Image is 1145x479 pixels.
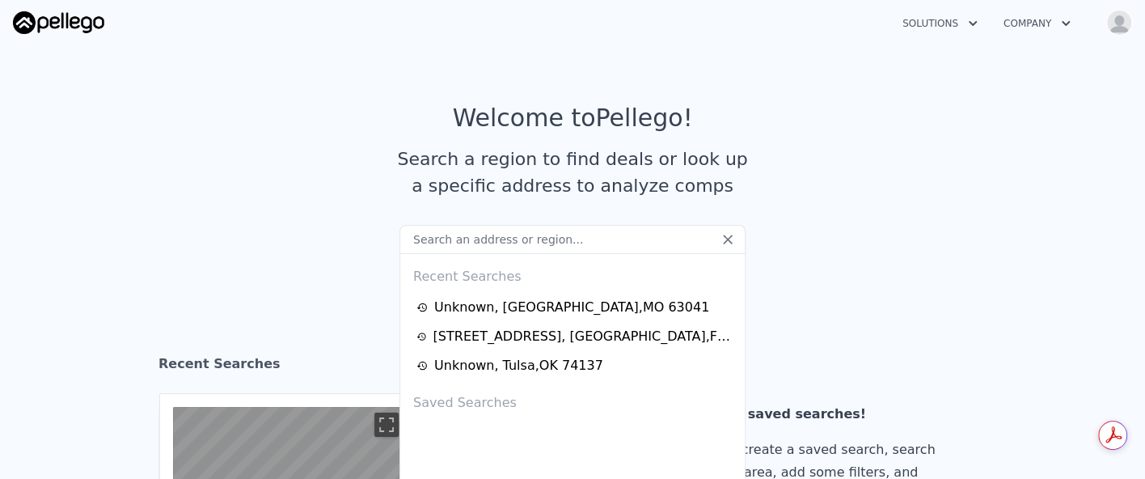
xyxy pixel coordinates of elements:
[416,327,733,346] a: [STREET_ADDRESS], [GEOGRAPHIC_DATA],FL 33605
[889,9,991,38] button: Solutions
[391,146,754,199] div: Search a region to find deals or look up a specific address to analyze comps
[434,298,709,317] div: Unknown , [GEOGRAPHIC_DATA] , MO 63041
[1106,10,1132,36] img: avatar
[434,356,603,375] div: Unknown , Tulsa , OK 74137
[399,225,746,254] input: Search an address or region...
[13,11,104,34] img: Pellego
[374,413,399,437] button: Toggle fullscreen view
[416,298,733,317] a: Unknown, [GEOGRAPHIC_DATA],MO 63041
[433,327,734,346] div: [STREET_ADDRESS] , [GEOGRAPHIC_DATA] , FL 33605
[724,403,957,426] div: No saved searches!
[158,341,987,393] div: Recent Searches
[407,254,738,293] div: Recent Searches
[416,356,733,375] a: Unknown, Tulsa,OK 74137
[991,9,1084,38] button: Company
[453,104,693,133] div: Welcome to Pellego !
[407,380,738,419] div: Saved Searches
